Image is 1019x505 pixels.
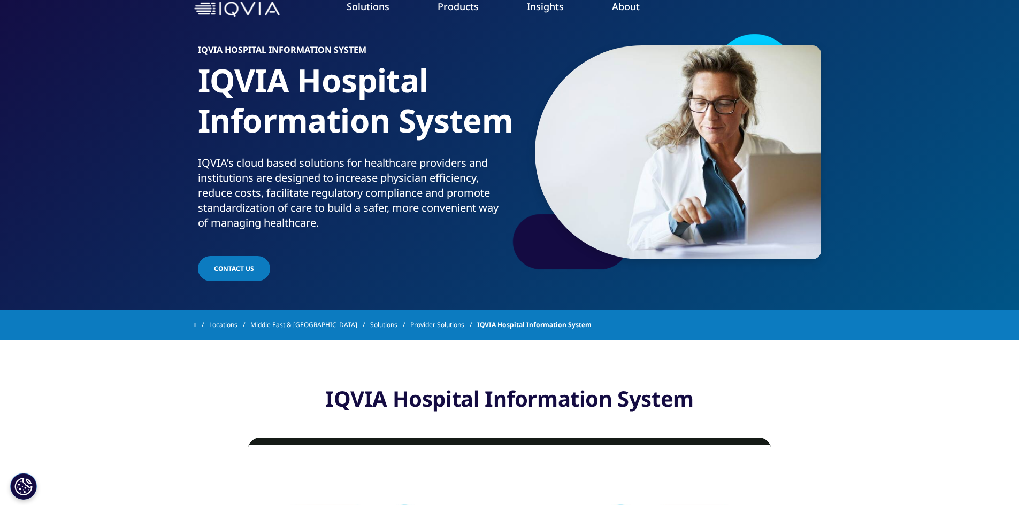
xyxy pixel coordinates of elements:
[535,45,821,259] img: 1121_female-doctor-using-laptop.jpg
[198,45,505,60] h6: IQVIA Hospital Information System
[198,256,270,281] a: Contact Us
[10,473,37,500] button: Cookies Settings
[370,315,410,335] a: Solutions
[250,315,370,335] a: Middle East & [GEOGRAPHIC_DATA]
[209,315,250,335] a: Locations
[214,264,254,273] span: Contact Us
[248,385,771,412] div: IQVIA Hospital Information System
[198,156,505,237] p: IQVIA’s cloud based solutions for healthcare providers and institutions are designed to increase ...
[198,60,505,156] h1: IQVIA Hospital Information System
[410,315,477,335] a: Provider Solutions
[194,2,280,17] img: IQVIA Healthcare Information Technology and Pharma Clinical Research Company
[477,315,592,335] span: IQVIA Hospital Information System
